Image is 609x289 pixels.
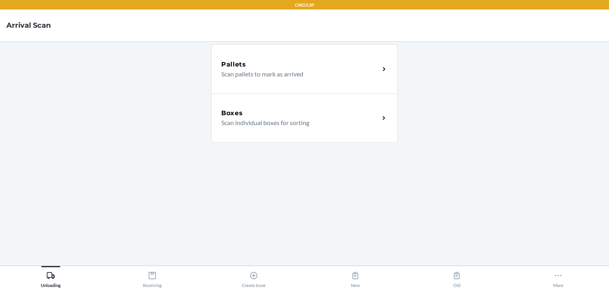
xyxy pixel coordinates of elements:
p: Scan individual boxes for sorting [221,118,373,127]
div: Create Issue [242,268,266,288]
div: More [553,268,563,288]
button: New [304,266,406,288]
h5: Pallets [221,60,246,69]
p: ORD13P [295,2,314,9]
p: Scan pallets to mark as arrived [221,69,373,79]
div: New [351,268,360,288]
button: More [507,266,609,288]
button: Create Issue [203,266,304,288]
a: BoxesScan individual boxes for sorting [211,93,398,143]
div: Unloading [41,268,61,288]
a: PalletsScan pallets to mark as arrived [211,44,398,93]
button: Receiving [101,266,203,288]
h4: Arrival Scan [6,20,51,30]
button: Old [406,266,507,288]
div: Old [452,268,461,288]
div: Receiving [143,268,162,288]
h5: Boxes [221,108,243,118]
